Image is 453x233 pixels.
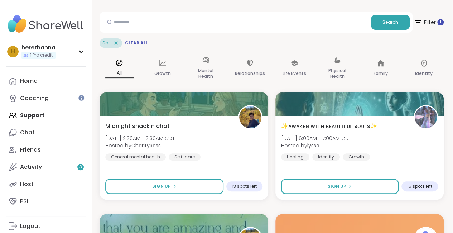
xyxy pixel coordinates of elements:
div: Activity [20,163,42,171]
div: Chat [20,129,35,137]
div: PSI [20,198,28,205]
span: [DATE] 2:30AM - 3:30AM CDT [105,135,175,142]
a: Chat [6,124,86,141]
div: Self-care [169,153,201,161]
p: Mental Health [192,66,220,81]
span: Sign Up [328,183,346,190]
span: Sat [102,40,110,46]
b: lyssa [307,142,319,149]
img: CharityRoss [239,106,261,128]
img: ShareWell Nav Logo [6,11,86,37]
div: Coaching [20,94,49,102]
button: Filter 1 [414,12,444,33]
iframe: Spotlight [78,95,84,101]
div: Growth [343,153,370,161]
span: [DATE] 6:00AM - 7:00AM CDT [281,135,351,142]
p: All [105,69,134,78]
span: Hosted by [281,142,351,149]
a: Friends [6,141,86,158]
span: Clear All [125,40,148,46]
span: ✨ᴀᴡᴀᴋᴇɴ ᴡɪᴛʜ ʙᴇᴀᴜᴛɪғᴜʟ sᴏᴜʟs✨ [281,122,377,130]
p: Relationships [235,69,265,78]
b: CharityRoss [131,142,161,149]
p: Physical Health [323,66,352,81]
a: Coaching [6,90,86,107]
span: Filter [414,14,444,31]
div: General mental health [105,153,166,161]
a: Home [6,72,86,90]
a: Host [6,176,86,193]
span: h [11,47,15,56]
div: Host [20,180,34,188]
button: Sign Up [105,179,223,194]
div: herethanna [21,44,56,52]
span: 1 [440,19,441,25]
a: PSI [6,193,86,210]
div: Logout [20,222,40,230]
button: Sign Up [281,179,399,194]
button: Search [371,15,410,30]
div: Friends [20,146,41,154]
p: Life Events [283,69,306,78]
p: Growth [154,69,171,78]
div: Healing [281,153,309,161]
div: Identity [312,153,340,161]
span: 13 spots left [232,184,257,189]
span: 1 Pro credit [30,52,53,58]
img: lyssa [415,106,437,128]
p: Identity [415,69,433,78]
span: Search [382,19,398,25]
span: Sign Up [152,183,171,190]
p: Family [374,69,388,78]
div: Home [20,77,37,85]
a: Activity3 [6,158,86,176]
span: Hosted by [105,142,175,149]
span: 15 spots left [407,184,432,189]
span: 3 [79,164,82,170]
span: Midnight snack n chat [105,122,170,130]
